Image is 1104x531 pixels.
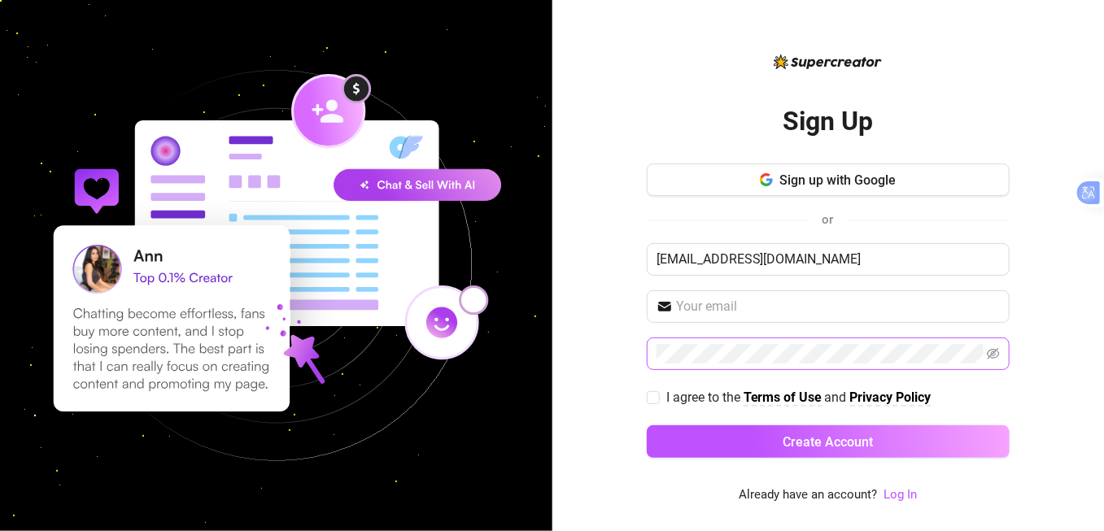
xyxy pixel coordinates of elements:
[779,172,896,188] span: Sign up with Google
[676,297,1000,316] input: Your email
[884,487,917,502] a: Log In
[647,163,1010,196] button: Sign up with Google
[647,243,1010,276] input: Enter your Name
[744,390,823,407] a: Terms of Use
[884,485,917,505] a: Log In
[825,390,850,405] span: and
[987,347,1000,360] span: eye-invisible
[739,485,877,505] span: Already have an account?
[850,390,932,407] a: Privacy Policy
[783,434,873,450] span: Create Account
[823,212,834,227] span: or
[783,105,873,138] h2: Sign Up
[774,54,882,69] img: logo-BBDzfeDw.svg
[647,425,1010,458] button: Create Account
[850,390,932,405] strong: Privacy Policy
[744,390,823,405] strong: Terms of Use
[666,390,744,405] span: I agree to the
